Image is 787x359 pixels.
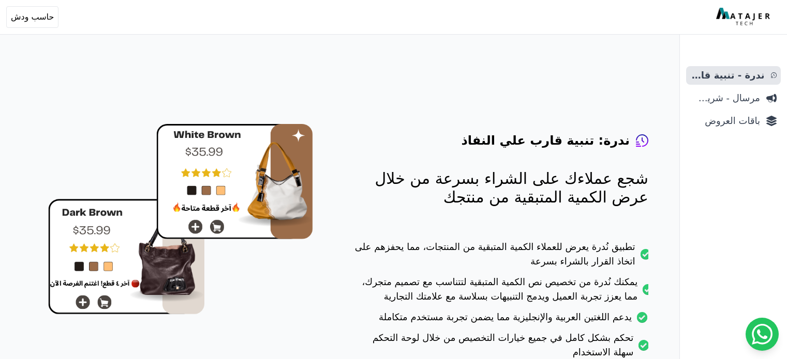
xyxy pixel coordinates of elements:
span: باقات العروض [690,114,760,128]
span: ندرة - تنبية قارب علي النفاذ [690,68,765,83]
li: يدعم اللغتين العربية والإنجليزية مما يضمن تجربة مستخدم متكاملة [354,310,648,331]
p: شجع عملاءك على الشراء بسرعة من خلال عرض الكمية المتبقية من منتجك [354,169,648,207]
li: يمكنك نُدرة من تخصيص نص الكمية المتبقية لتتناسب مع تصميم متجرك، مما يعزز تجربة العميل ويدمج التنب... [354,275,648,310]
span: حاسب ودش [11,11,54,23]
button: حاسب ودش [6,6,58,28]
h4: ندرة: تنبية قارب علي النفاذ [461,132,630,149]
img: hero [48,124,313,315]
img: MatajerTech Logo [716,8,773,26]
span: مرسال - شريط دعاية [690,91,760,105]
li: تطبيق نُدرة يعرض للعملاء الكمية المتبقية من المنتجات، مما يحفزهم على اتخاذ القرار بالشراء بسرعة [354,240,648,275]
